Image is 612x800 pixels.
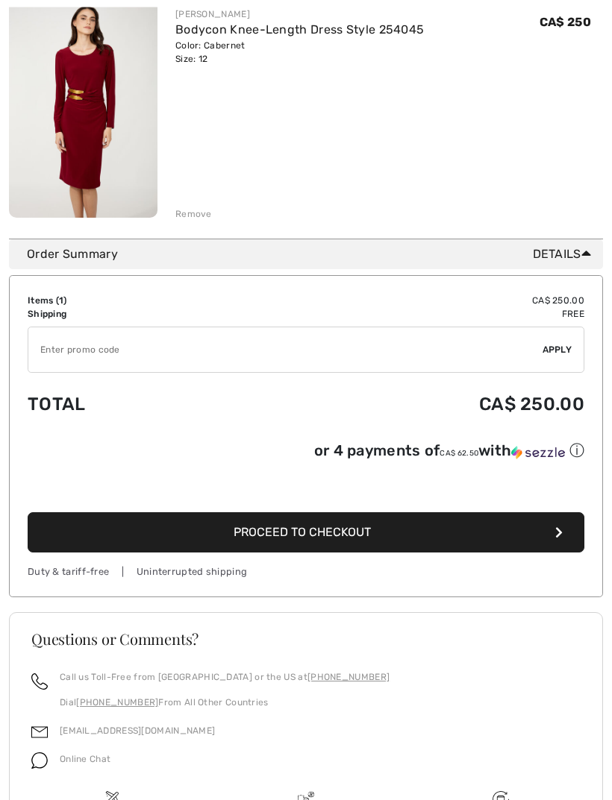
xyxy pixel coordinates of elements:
a: [PHONE_NUMBER] [76,698,158,708]
a: [PHONE_NUMBER] [307,673,390,683]
span: CA$ 250 [540,16,591,30]
button: Proceed to Checkout [28,513,584,553]
a: Bodycon Knee-Length Dress Style 254045 [175,23,424,37]
span: Proceed to Checkout [234,526,371,540]
h3: Questions or Comments? [31,632,581,647]
span: Online Chat [60,755,110,765]
img: email [31,725,48,741]
span: 1 [59,296,63,306]
td: Total [28,379,225,430]
td: Free [225,308,584,321]
td: CA$ 250.00 [225,295,584,308]
p: Dial From All Other Countries [60,696,390,710]
iframe: PayPal-paypal [28,467,584,508]
img: call [31,674,48,690]
td: Items ( ) [28,295,225,308]
div: Color: Cabernet Size: 12 [175,40,424,66]
div: or 4 payments ofCA$ 62.50withSezzle Click to learn more about Sezzle [28,441,584,467]
div: Remove [175,208,212,221]
p: Call us Toll-Free from [GEOGRAPHIC_DATA] or the US at [60,671,390,684]
div: Order Summary [27,246,597,264]
a: [EMAIL_ADDRESS][DOMAIN_NAME] [60,726,215,737]
div: [PERSON_NAME] [175,8,424,22]
img: Sezzle [511,447,565,460]
div: Duty & tariff-free | Uninterrupted shipping [28,565,584,579]
img: chat [31,753,48,769]
div: or 4 payments of with [314,441,584,462]
input: Promo code [28,328,543,373]
span: Apply [543,344,572,357]
span: Details [533,246,597,264]
span: CA$ 62.50 [440,450,478,459]
td: CA$ 250.00 [225,379,584,430]
td: Shipping [28,308,225,321]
